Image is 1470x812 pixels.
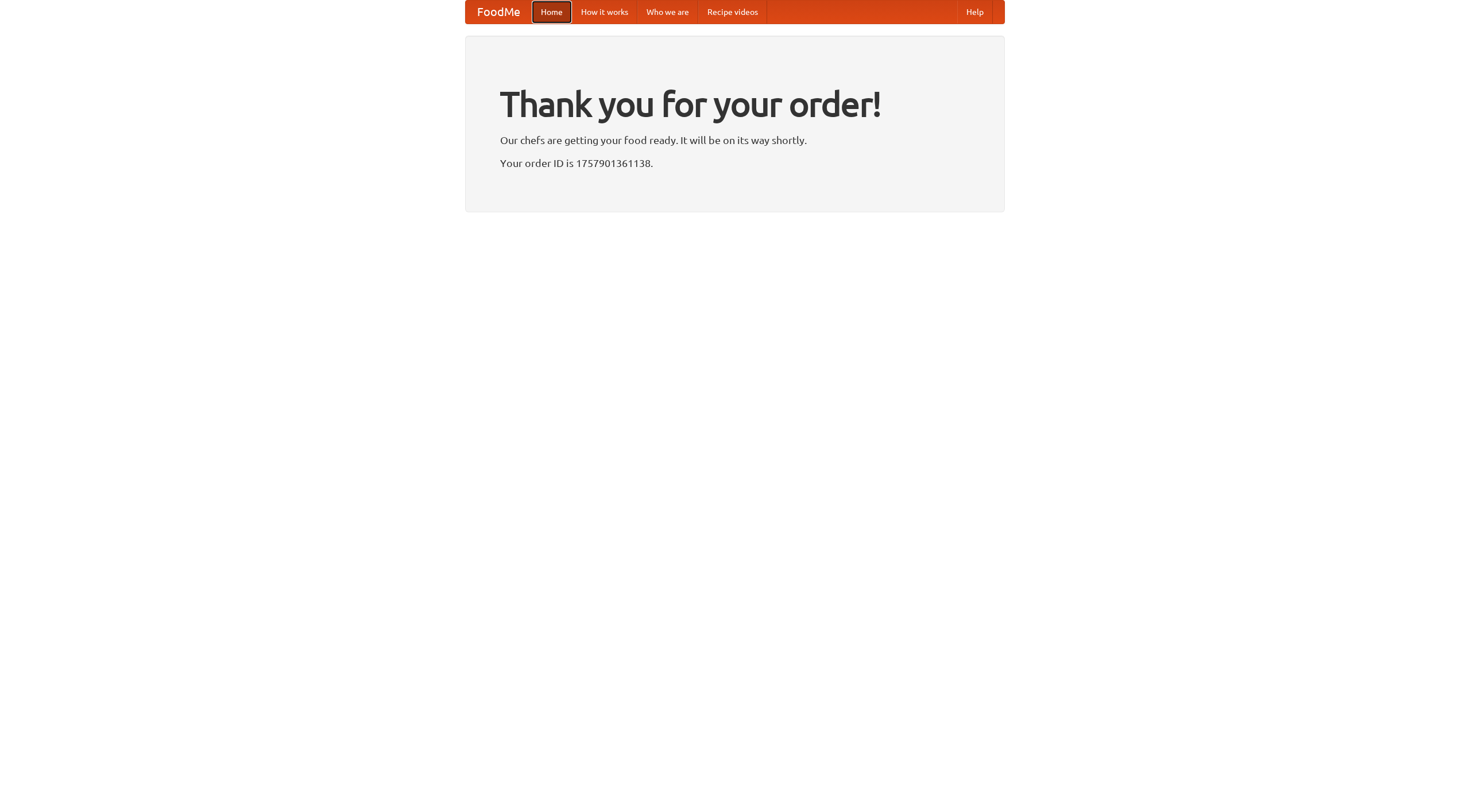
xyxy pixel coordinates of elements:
[500,76,970,131] h1: Thank you for your order!
[500,131,970,149] p: Our chefs are getting your food ready. It will be on its way shortly.
[698,1,767,24] a: Recipe videos
[637,1,698,24] a: Who we are
[466,1,532,24] a: FoodMe
[957,1,993,24] a: Help
[500,154,970,172] p: Your order ID is 1757901361138.
[572,1,637,24] a: How it works
[532,1,572,24] a: Home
